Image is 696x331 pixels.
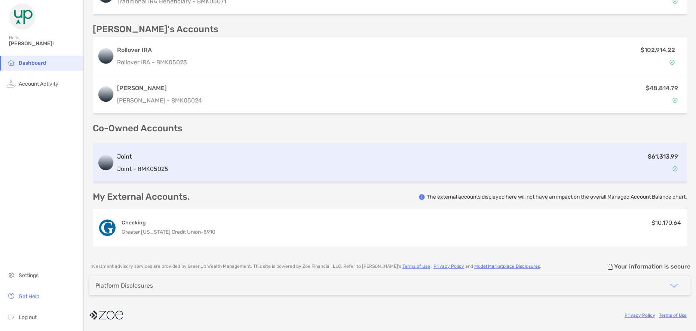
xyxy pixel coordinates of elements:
p: [PERSON_NAME] - 8MK05024 [117,96,202,105]
p: $102,914.22 [641,45,675,55]
span: $10,170.64 [651,219,681,226]
h3: [PERSON_NAME] [117,84,202,93]
span: 8910 [203,229,215,235]
a: Privacy Policy [625,313,655,318]
p: Rollover IRA - 8MK05023 [117,58,534,67]
p: [PERSON_NAME]'s Accounts [93,25,218,34]
h4: Checking [122,219,215,226]
img: household icon [7,58,16,67]
img: Account Status icon [672,166,678,171]
div: Platform Disclosures [95,282,153,289]
img: Account Status icon [672,98,678,103]
img: logo account [98,49,113,64]
a: Terms of Use [659,313,687,318]
img: settings icon [7,270,16,279]
p: Investment advisory services are provided by GreenUp Wealth Management . This site is powered by ... [89,264,541,269]
h3: Joint [117,152,168,161]
span: Log out [19,314,37,321]
img: info [419,194,425,200]
p: $61,313.99 [648,152,678,161]
img: logout icon [7,312,16,321]
p: My External Accounts. [93,192,190,202]
span: Get Help [19,293,39,300]
img: company logo [89,307,123,324]
span: [PERSON_NAME]! [9,40,79,47]
img: logo account [98,155,113,170]
a: Terms of Use [402,264,430,269]
p: The external accounts displayed here will not have an impact on the overall Managed Account Balan... [427,193,687,200]
img: Zoe Logo [9,3,36,30]
p: $48,814.79 [646,83,678,93]
img: icon arrow [669,281,678,290]
p: Joint - 8MK05025 [117,164,168,174]
span: Account Activity [19,81,58,87]
img: Account Status icon [669,59,675,65]
p: Your information is secure [614,263,690,270]
span: Greater [US_STATE] Credit Union - [122,229,203,235]
img: get-help icon [7,291,16,300]
a: Privacy Policy [433,264,464,269]
a: Model Marketplace Disclosures [474,264,540,269]
img: Basic Blue Checking [99,220,116,236]
span: Settings [19,272,39,279]
p: Co-Owned Accounts [93,124,687,133]
span: Dashboard [19,60,46,66]
h3: Rollover IRA [117,46,534,55]
img: activity icon [7,79,16,88]
img: logo account [98,87,113,102]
